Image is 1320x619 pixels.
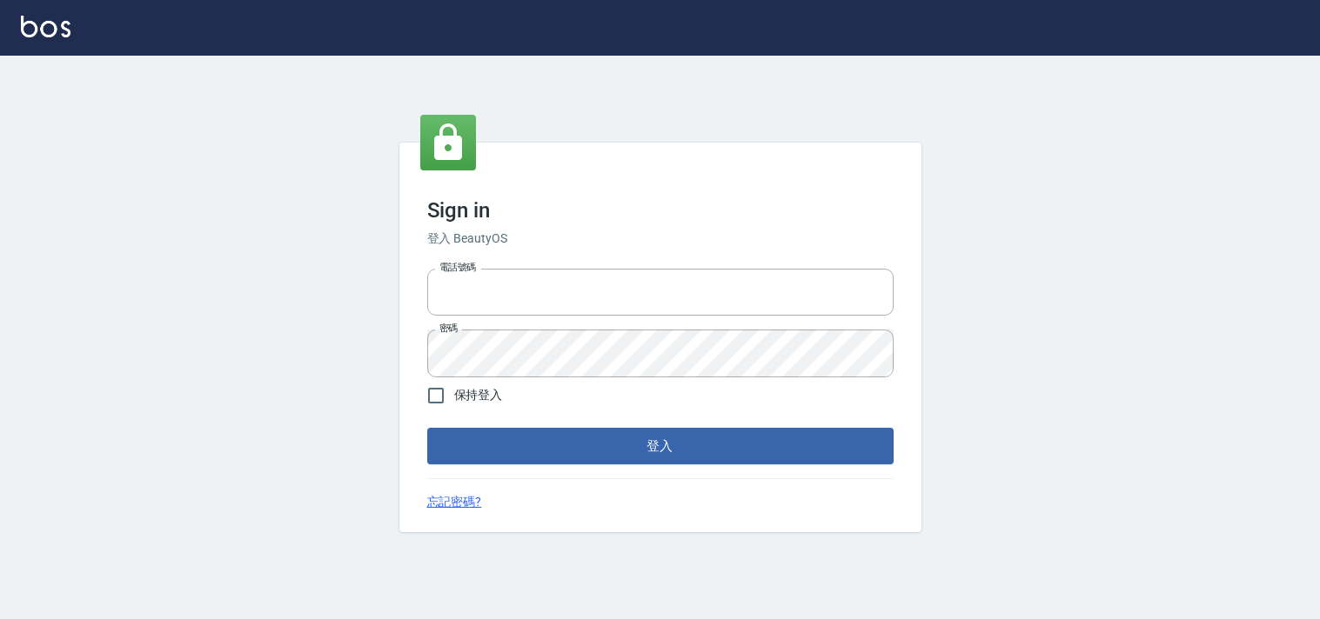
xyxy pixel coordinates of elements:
[439,322,458,335] label: 密碼
[21,16,70,37] img: Logo
[439,261,476,274] label: 電話號碼
[454,386,503,404] span: 保持登入
[427,198,894,223] h3: Sign in
[427,230,894,248] h6: 登入 BeautyOS
[427,428,894,464] button: 登入
[427,493,482,511] a: 忘記密碼?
